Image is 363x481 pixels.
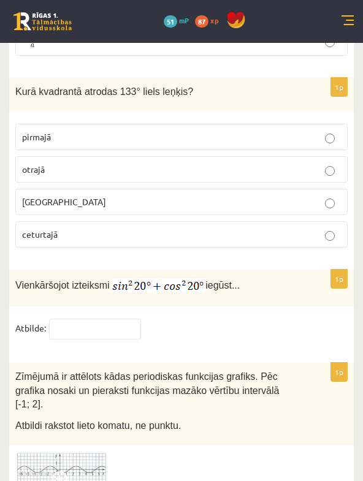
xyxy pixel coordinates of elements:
span: Vienkāršojot izteiksmi [15,280,110,290]
span: 51 [164,15,177,28]
a: Rīgas 1. Tālmācības vidusskola [13,12,72,31]
span: 87 [195,15,208,28]
span: pirmajā [22,131,51,142]
p: 1p [331,269,348,289]
span: xp [210,15,218,25]
p: 1p [331,362,348,382]
span: ceturtajā [22,229,58,240]
input: pirmajā [325,134,335,143]
p: 1p [331,77,348,97]
a: 87 xp [195,15,224,25]
input: ceturtajā [325,231,335,241]
p: Atbilde: [15,319,46,337]
span: Zīmējumā ir attēlots kādas periodiskas funkcijas grafiks. Pēc grafika nosaki un pieraksti funkcij... [15,371,279,409]
input: [GEOGRAPHIC_DATA] [325,199,335,208]
span: [GEOGRAPHIC_DATA] [22,196,106,207]
span: Atbildi rakstot lieto komatu, ne punktu. [15,420,181,431]
span: otrajā [22,164,45,175]
img: GaZszqxwjqQAAAABJRU5ErkJggg== [112,279,205,293]
span: mP [179,15,189,25]
span: iegūst... [205,280,240,290]
input: otrajā [325,166,335,176]
span: Kurā kvadrantā atrodas 133° liels leņķis? [15,86,193,97]
span: a [31,45,34,48]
